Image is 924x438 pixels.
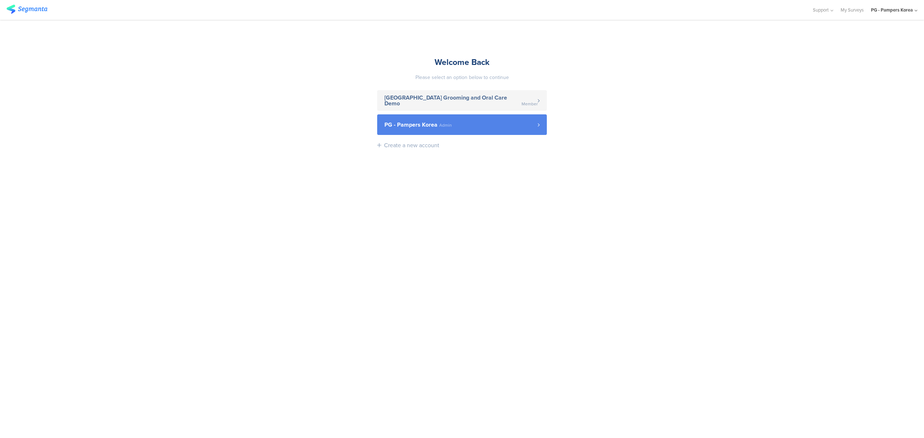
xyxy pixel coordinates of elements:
[384,122,437,128] span: PG - Pampers Korea
[439,123,452,127] span: Admin
[377,56,547,68] div: Welcome Back
[384,95,520,106] span: [GEOGRAPHIC_DATA] Grooming and Oral Care Demo
[522,102,538,106] span: Member
[377,90,547,111] a: [GEOGRAPHIC_DATA] Grooming and Oral Care Demo Member
[6,5,47,14] img: segmanta logo
[377,114,547,135] a: PG - Pampers Korea Admin
[377,74,547,81] div: Please select an option below to continue
[871,6,913,13] div: PG - Pampers Korea
[384,141,439,149] div: Create a new account
[813,6,829,13] span: Support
